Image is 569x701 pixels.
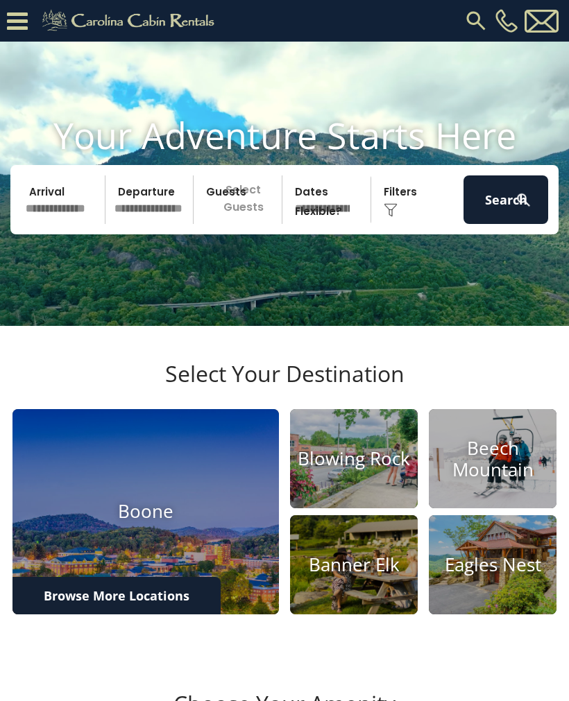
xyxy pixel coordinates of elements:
a: Boone [12,409,279,614]
h3: Select Your Destination [10,361,559,409]
p: Select Guests [198,175,282,224]
a: Blowing Rock [290,409,418,508]
a: Eagles Nest [429,515,557,614]
button: Search [464,175,548,224]
img: Khaki-logo.png [35,7,226,35]
img: filter--v1.png [384,203,398,217]
img: search-regular.svg [464,8,489,33]
a: [PHONE_NUMBER] [492,9,521,33]
a: Browse More Locations [12,577,221,614]
a: Banner Elk [290,515,418,614]
h4: Beech Mountain [429,438,557,481]
a: Beech Mountain [429,409,557,508]
h1: Your Adventure Starts Here [10,114,559,157]
h4: Eagles Nest [429,554,557,575]
h4: Banner Elk [290,554,418,575]
img: search-regular-white.png [515,191,532,209]
h4: Blowing Rock [290,448,418,469]
h4: Boone [12,501,279,523]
